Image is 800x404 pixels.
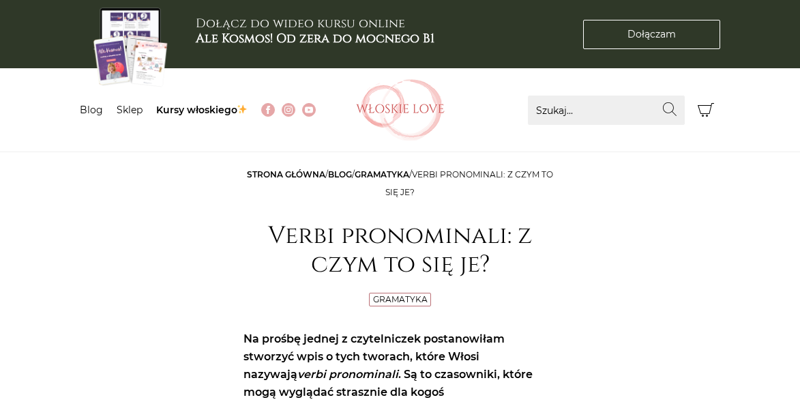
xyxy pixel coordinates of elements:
[117,104,143,116] a: Sklep
[247,169,325,179] a: Strona główna
[196,30,434,47] b: Ale Kosmos! Od zera do mocnego B1
[196,16,434,46] h3: Dołącz do wideo kursu online
[528,96,685,125] input: Szukaj...
[247,169,553,197] span: / / /
[243,222,557,279] h1: Verbi pronominali: z czym to się je?
[80,104,103,116] a: Blog
[355,169,409,179] a: Gramatyka
[692,96,721,125] button: Koszyk
[156,104,248,116] a: Kursy włoskiego
[583,20,720,49] a: Dołączam
[356,79,445,141] img: Włoskielove
[237,104,247,114] img: ✨
[297,368,398,381] em: verbi pronominali
[627,27,676,42] span: Dołączam
[328,169,352,179] a: Blog
[373,294,428,304] a: Gramatyka
[385,169,553,197] span: Verbi pronominali: z czym to się je?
